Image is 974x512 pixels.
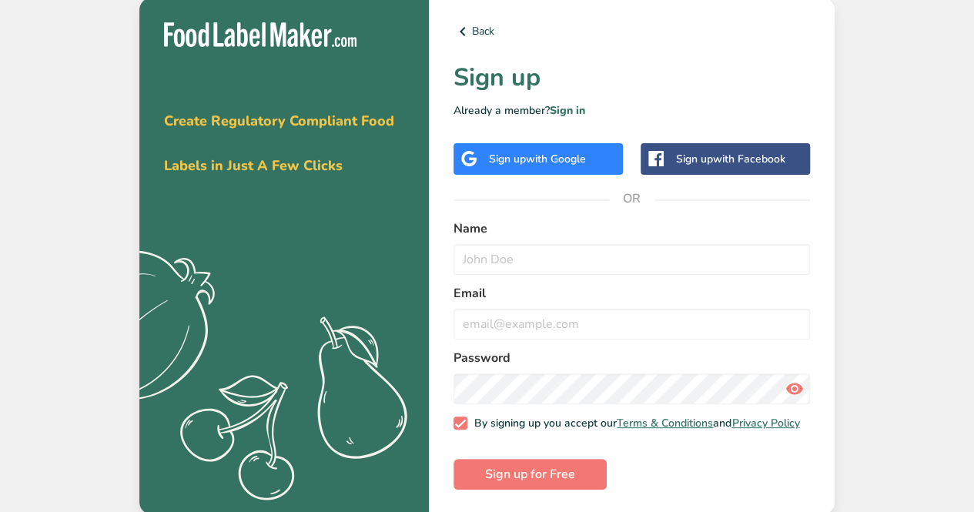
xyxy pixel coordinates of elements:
span: with Google [526,152,586,166]
div: Sign up [489,151,586,167]
span: Sign up for Free [485,465,575,484]
button: Sign up for Free [454,459,607,490]
a: Privacy Policy [731,416,799,430]
p: Already a member? [454,102,810,119]
h1: Sign up [454,59,810,96]
input: John Doe [454,244,810,275]
label: Name [454,219,810,238]
img: Food Label Maker [164,22,356,48]
span: Create Regulatory Compliant Food Labels in Just A Few Clicks [164,112,394,175]
span: OR [609,176,655,222]
input: email@example.com [454,309,810,340]
div: Sign up [676,151,785,167]
label: Password [454,349,810,367]
a: Sign in [550,103,585,118]
a: Terms & Conditions [617,416,713,430]
label: Email [454,284,810,303]
span: with Facebook [713,152,785,166]
a: Back [454,22,810,41]
span: By signing up you accept our and [467,417,800,430]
